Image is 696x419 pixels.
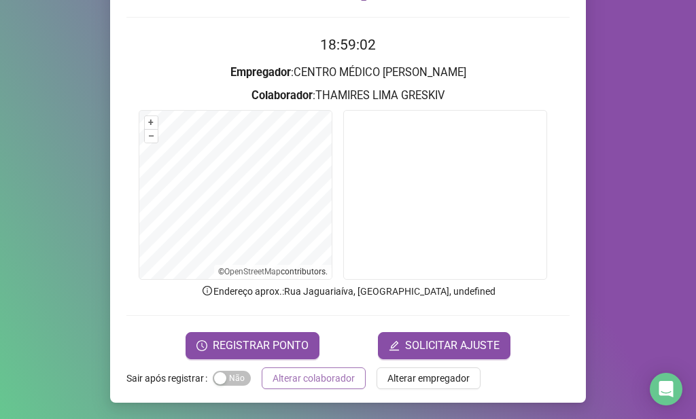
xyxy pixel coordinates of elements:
span: SOLICITAR AJUSTE [405,338,500,354]
strong: Empregador [230,66,291,79]
span: REGISTRAR PONTO [213,338,309,354]
h3: : CENTRO MÉDICO [PERSON_NAME] [126,64,570,81]
button: – [145,130,158,143]
span: Alterar empregador [387,371,470,386]
strong: Colaborador [251,89,313,102]
span: edit [389,340,400,351]
div: Open Intercom Messenger [650,373,682,405]
span: Alterar colaborador [273,371,355,386]
span: clock-circle [196,340,207,351]
span: info-circle [201,285,213,297]
button: editSOLICITAR AJUSTE [378,332,510,359]
time: 18:59:02 [320,37,376,53]
p: Endereço aprox. : Rua Jaguariaíva, [GEOGRAPHIC_DATA], undefined [126,284,570,299]
button: Alterar empregador [377,367,481,389]
button: Alterar colaborador [262,367,366,389]
h3: : THAMIRES LIMA GRESKIV [126,87,570,105]
button: + [145,116,158,129]
label: Sair após registrar [126,367,213,389]
button: REGISTRAR PONTO [186,332,319,359]
li: © contributors. [218,267,328,276]
a: OpenStreetMap [224,267,281,276]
